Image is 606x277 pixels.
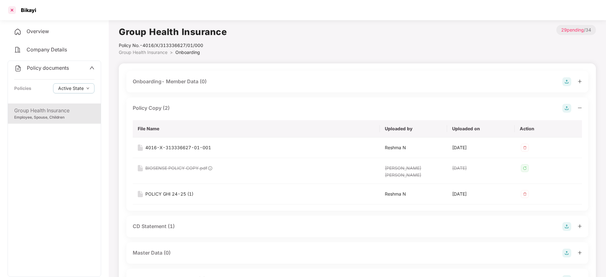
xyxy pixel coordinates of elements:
span: minus [578,106,582,110]
span: > [170,50,173,55]
div: Onboarding- Member Data (0) [133,78,207,85]
img: svg+xml;base64,PHN2ZyB4bWxucz0iaHR0cDovL3d3dy53My5vcmcvMjAwMC9zdmciIHdpZHRoPSIxOCIgaGVpZ2h0PSIxOC... [207,165,213,171]
th: File Name [133,120,380,138]
img: svg+xml;base64,PHN2ZyB4bWxucz0iaHR0cDovL3d3dy53My5vcmcvMjAwMC9zdmciIHdpZHRoPSIyNCIgaGVpZ2h0PSIyNC... [14,65,22,72]
div: Reshma N [385,144,442,151]
div: 4016-X-313336627-01-001 [145,144,211,151]
img: svg+xml;base64,PHN2ZyB4bWxucz0iaHR0cDovL3d3dy53My5vcmcvMjAwMC9zdmciIHdpZHRoPSIxNiIgaGVpZ2h0PSIyMC... [138,191,143,197]
div: [DATE] [452,144,509,151]
button: Active Statedown [53,83,94,93]
img: svg+xml;base64,PHN2ZyB4bWxucz0iaHR0cDovL3d3dy53My5vcmcvMjAwMC9zdmciIHdpZHRoPSIyOCIgaGVpZ2h0PSIyOC... [562,104,571,113]
div: BIOSENSE POLICY COPY.pdf [145,165,207,172]
img: svg+xml;base64,PHN2ZyB4bWxucz0iaHR0cDovL3d3dy53My5vcmcvMjAwMC9zdmciIHdpZHRoPSIyOCIgaGVpZ2h0PSIyOC... [562,222,571,231]
div: Bikayi [17,7,36,13]
div: Policy No.- 4016/X/313336627/01/000 [119,42,227,49]
th: Uploaded by [380,120,447,138]
span: Active State [58,85,84,92]
span: Overview [27,28,49,34]
span: Group Health Insurance [119,50,167,55]
img: svg+xml;base64,PHN2ZyB4bWxucz0iaHR0cDovL3d3dy53My5vcmcvMjAwMC9zdmciIHdpZHRoPSIyOCIgaGVpZ2h0PSIyOC... [562,249,571,257]
img: svg+xml;base64,PHN2ZyB4bWxucz0iaHR0cDovL3d3dy53My5vcmcvMjAwMC9zdmciIHdpZHRoPSIxNiIgaGVpZ2h0PSIyMC... [138,165,143,171]
span: 29 pending [561,27,584,32]
span: Company Details [27,46,67,53]
img: svg+xml;base64,PHN2ZyB4bWxucz0iaHR0cDovL3d3dy53My5vcmcvMjAwMC9zdmciIHdpZHRoPSIzMiIgaGVpZ2h0PSIzMi... [520,163,530,173]
img: svg+xml;base64,PHN2ZyB4bWxucz0iaHR0cDovL3d3dy53My5vcmcvMjAwMC9zdmciIHdpZHRoPSIxNiIgaGVpZ2h0PSIyMC... [138,144,143,151]
span: down [86,87,89,90]
span: Policy documents [27,65,69,71]
img: svg+xml;base64,PHN2ZyB4bWxucz0iaHR0cDovL3d3dy53My5vcmcvMjAwMC9zdmciIHdpZHRoPSIyNCIgaGVpZ2h0PSIyNC... [14,28,21,36]
span: plus [578,224,582,228]
h1: Group Health Insurance [119,25,227,39]
span: plus [578,250,582,255]
div: Policies [14,85,31,92]
img: svg+xml;base64,PHN2ZyB4bWxucz0iaHR0cDovL3d3dy53My5vcmcvMjAwMC9zdmciIHdpZHRoPSIyOCIgaGVpZ2h0PSIyOC... [562,77,571,86]
p: / 34 [556,25,596,35]
img: svg+xml;base64,PHN2ZyB4bWxucz0iaHR0cDovL3d3dy53My5vcmcvMjAwMC9zdmciIHdpZHRoPSIzMiIgaGVpZ2h0PSIzMi... [520,189,530,199]
div: [DATE] [452,165,509,172]
span: up [89,65,94,70]
div: POLICY GHI 24-25 (1) [145,191,193,197]
div: Reshma N [385,191,442,197]
div: Master Data (0) [133,249,171,257]
img: svg+xml;base64,PHN2ZyB4bWxucz0iaHR0cDovL3d3dy53My5vcmcvMjAwMC9zdmciIHdpZHRoPSIzMiIgaGVpZ2h0PSIzMi... [520,143,530,153]
div: CD Statement (1) [133,222,175,230]
div: [PERSON_NAME] [PERSON_NAME] [385,165,442,179]
span: Onboarding [175,50,200,55]
div: Group Health Insurance [14,107,94,115]
img: svg+xml;base64,PHN2ZyB4bWxucz0iaHR0cDovL3d3dy53My5vcmcvMjAwMC9zdmciIHdpZHRoPSIyNCIgaGVpZ2h0PSIyNC... [14,46,21,54]
div: Policy Copy (2) [133,104,170,112]
div: [DATE] [452,191,509,197]
div: Employee, Spouse, Children [14,115,94,121]
th: Action [515,120,582,138]
span: plus [578,79,582,84]
th: Uploaded on [447,120,514,138]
